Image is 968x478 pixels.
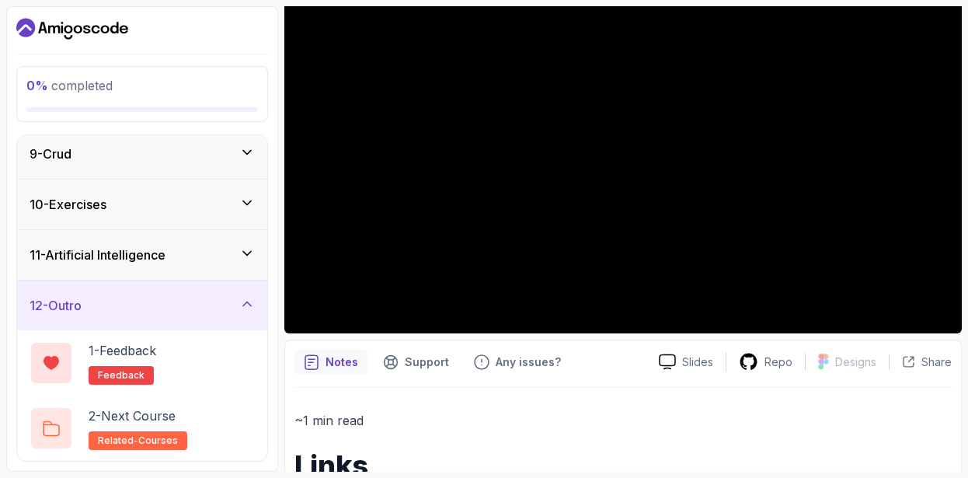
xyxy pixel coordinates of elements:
p: ~1 min read [294,410,952,431]
p: Share [921,354,952,370]
p: Slides [682,354,713,370]
button: 12-Outro [17,281,267,330]
h3: 9 - Crud [30,145,71,163]
p: 1 - Feedback [89,341,156,360]
p: 2 - Next Course [89,406,176,425]
p: Designs [835,354,876,370]
h3: 10 - Exercises [30,195,106,214]
button: 2-Next Courserelated-courses [30,406,255,450]
span: completed [26,78,113,93]
button: 11-Artificial Intelligence [17,230,267,280]
h3: 12 - Outro [30,296,82,315]
span: 0 % [26,78,48,93]
button: 9-Crud [17,129,267,179]
a: Slides [646,354,726,370]
button: Share [889,354,952,370]
button: 1-Feedbackfeedback [30,341,255,385]
h3: 11 - Artificial Intelligence [30,246,165,264]
a: Repo [726,352,805,372]
span: feedback [98,369,145,382]
p: Repo [764,354,792,370]
button: 10-Exercises [17,180,267,229]
a: Dashboard [16,16,128,41]
span: related-courses [98,434,178,447]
